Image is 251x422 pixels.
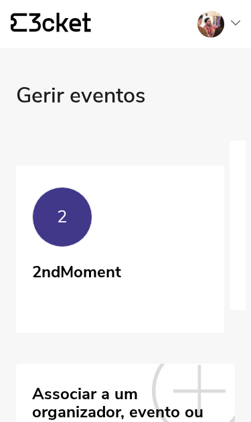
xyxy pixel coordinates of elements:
[16,165,224,333] a: 2 2ndMoment
[57,207,68,227] div: 2
[16,84,235,141] div: Gerir eventos
[11,26,91,36] a: {' '}
[32,258,121,282] div: 2ndMoment
[11,13,27,32] g: {' '}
